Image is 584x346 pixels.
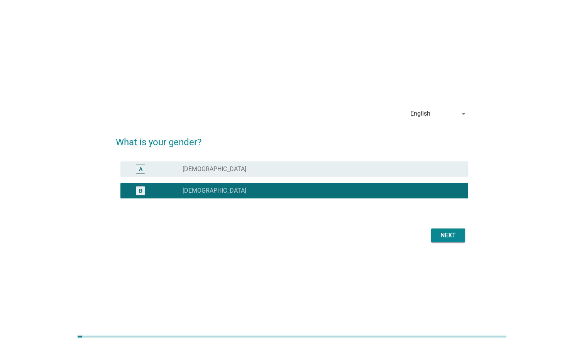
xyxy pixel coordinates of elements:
[437,231,459,240] div: Next
[139,187,142,195] div: B
[431,228,465,242] button: Next
[116,128,468,149] h2: What is your gender?
[183,187,246,195] label: [DEMOGRAPHIC_DATA]
[459,109,468,118] i: arrow_drop_down
[183,165,246,173] label: [DEMOGRAPHIC_DATA]
[410,110,430,117] div: English
[139,165,142,173] div: A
